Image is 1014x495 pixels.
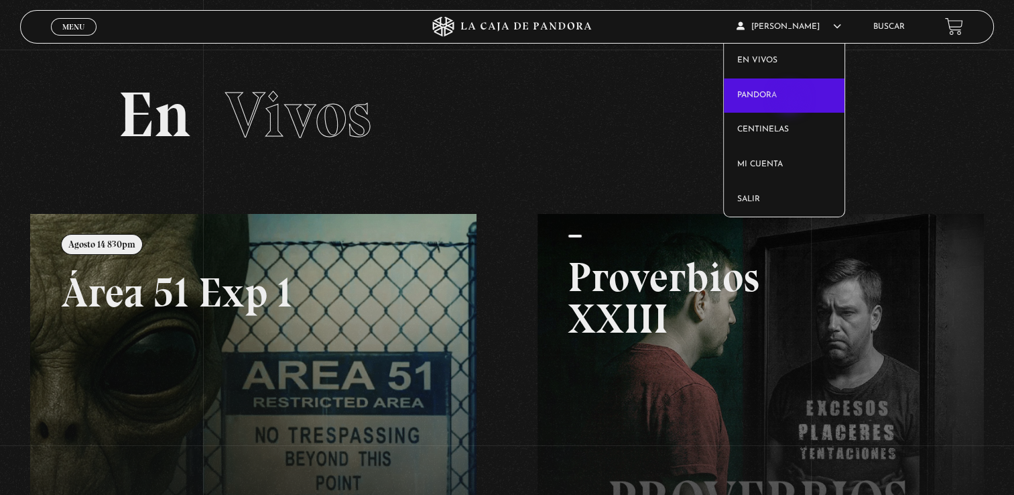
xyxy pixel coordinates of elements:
a: Mi cuenta [724,148,844,182]
span: Vivos [225,76,371,153]
a: View your shopping cart [945,17,963,36]
a: Pandora [724,78,844,113]
span: [PERSON_NAME] [737,23,841,31]
h2: En [118,83,897,147]
a: Salir [724,182,844,217]
a: Centinelas [724,113,844,148]
a: En vivos [724,44,844,78]
a: Buscar [873,23,905,31]
span: Cerrar [58,34,89,44]
span: Menu [62,23,84,31]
